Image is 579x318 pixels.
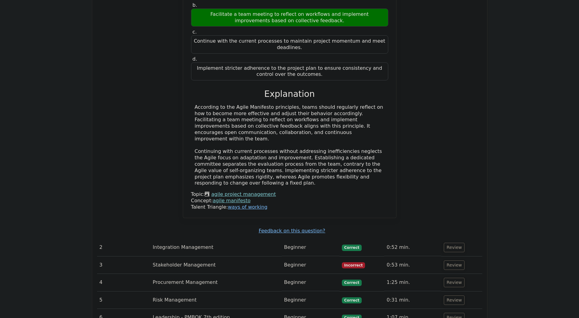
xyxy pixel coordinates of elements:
td: 0:52 min. [384,239,442,256]
span: d. [193,56,197,62]
span: Correct [342,280,362,286]
span: Correct [342,297,362,303]
a: ways of working [228,204,267,210]
button: Review [444,243,465,252]
a: agile project management [211,191,276,197]
td: 0:53 min. [384,256,442,274]
a: Feedback on this question? [259,228,325,234]
button: Review [444,278,465,287]
button: Review [444,260,465,270]
td: 5 [97,291,150,309]
a: agile manifesto [213,198,251,203]
h3: Explanation [195,89,385,99]
div: Talent Triangle: [191,191,388,210]
div: According to the Agile Manifesto principles, teams should regularly reflect on how to become more... [195,104,385,186]
td: Procurement Management [150,274,281,291]
span: b. [193,2,197,8]
button: Review [444,295,465,305]
td: 3 [97,256,150,274]
td: 4 [97,274,150,291]
span: Incorrect [342,262,365,268]
div: Implement stricter adherence to the project plan to ensure consistency and control over the outco... [191,62,388,81]
td: Beginner [282,291,339,309]
div: Facilitate a team meeting to reflect on workflows and implement improvements based on collective ... [191,9,388,27]
td: Beginner [282,256,339,274]
td: Beginner [282,239,339,256]
td: Risk Management [150,291,281,309]
span: c. [193,29,197,35]
div: Topic: [191,191,388,198]
td: Stakeholder Management [150,256,281,274]
td: 0:31 min. [384,291,442,309]
td: 2 [97,239,150,256]
span: Correct [342,245,362,251]
div: Concept: [191,198,388,204]
div: Continue with the current processes to maintain project momentum and meet deadlines. [191,35,388,54]
td: Integration Management [150,239,281,256]
td: 1:25 min. [384,274,442,291]
td: Beginner [282,274,339,291]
